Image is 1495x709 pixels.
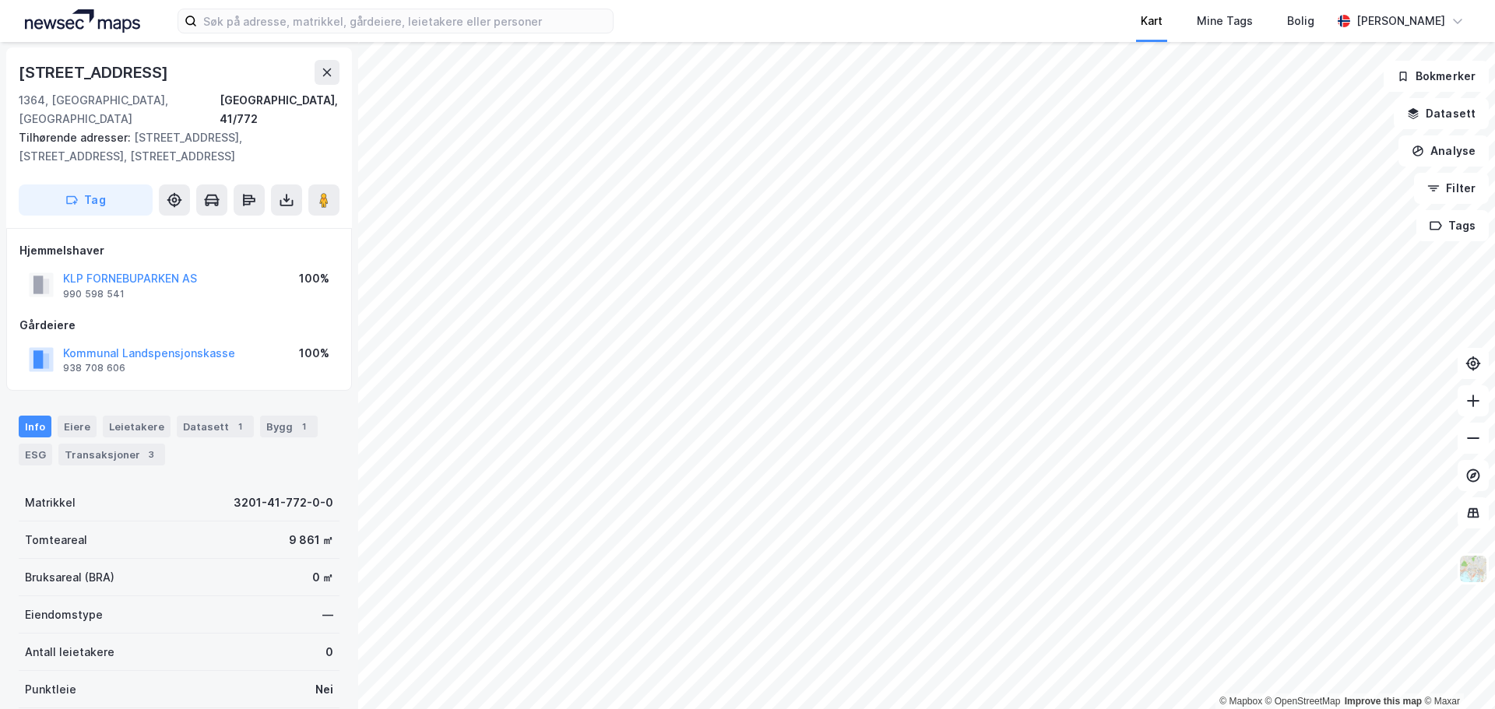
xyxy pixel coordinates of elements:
[1356,12,1445,30] div: [PERSON_NAME]
[315,680,333,699] div: Nei
[143,447,159,462] div: 3
[234,493,333,512] div: 3201-41-772-0-0
[1219,696,1262,707] a: Mapbox
[1345,696,1422,707] a: Improve this map
[19,444,52,465] div: ESG
[19,131,134,144] span: Tilhørende adresser:
[296,419,311,434] div: 1
[25,680,76,699] div: Punktleie
[58,444,165,465] div: Transaksjoner
[289,531,333,549] div: 9 861 ㎡
[1265,696,1341,707] a: OpenStreetMap
[19,91,220,128] div: 1364, [GEOGRAPHIC_DATA], [GEOGRAPHIC_DATA]
[25,531,87,549] div: Tomteareal
[312,568,333,587] div: 0 ㎡
[1416,210,1489,241] button: Tags
[1141,12,1163,30] div: Kart
[177,416,254,437] div: Datasett
[1417,634,1495,709] iframe: Chat Widget
[25,568,114,587] div: Bruksareal (BRA)
[19,184,153,216] button: Tag
[19,316,339,335] div: Gårdeiere
[19,241,339,260] div: Hjemmelshaver
[25,9,140,33] img: logo.a4113a55bc3d86da70a041830d287a7e.svg
[1394,98,1489,129] button: Datasett
[58,416,97,437] div: Eiere
[299,269,329,288] div: 100%
[1398,135,1489,167] button: Analyse
[1384,61,1489,92] button: Bokmerker
[25,493,76,512] div: Matrikkel
[197,9,613,33] input: Søk på adresse, matrikkel, gårdeiere, leietakere eller personer
[25,643,114,662] div: Antall leietakere
[325,643,333,662] div: 0
[232,419,248,434] div: 1
[322,605,333,624] div: —
[25,605,103,624] div: Eiendomstype
[63,362,125,374] div: 938 708 606
[1287,12,1314,30] div: Bolig
[220,91,339,128] div: [GEOGRAPHIC_DATA], 41/772
[19,60,171,85] div: [STREET_ADDRESS]
[260,416,318,437] div: Bygg
[19,416,51,437] div: Info
[299,344,329,363] div: 100%
[103,416,171,437] div: Leietakere
[19,128,327,166] div: [STREET_ADDRESS], [STREET_ADDRESS], [STREET_ADDRESS]
[1197,12,1253,30] div: Mine Tags
[63,288,125,300] div: 990 598 541
[1458,554,1488,584] img: Z
[1414,173,1489,204] button: Filter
